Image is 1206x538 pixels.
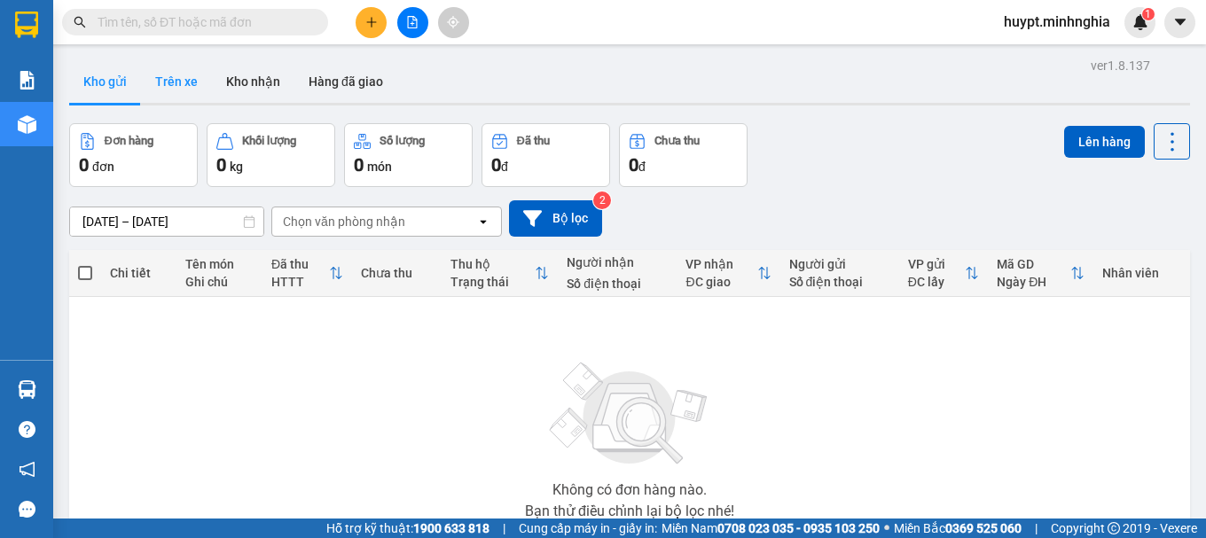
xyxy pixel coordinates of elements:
img: svg+xml;base64,PHN2ZyBjbGFzcz0ibGlzdC1wbHVnX19zdmciIHhtbG5zPSJodHRwOi8vd3d3LnczLm9yZy8yMDAwL3N2Zy... [541,352,718,476]
strong: 0708 023 035 - 0935 103 250 [717,521,880,535]
span: Miền Bắc [894,519,1022,538]
span: Hỗ trợ kỹ thuật: [326,519,489,538]
div: VP gửi [908,257,966,271]
div: Chưa thu [654,135,700,147]
button: Kho gửi [69,60,141,103]
input: Select a date range. [70,207,263,236]
div: Tên món [185,257,254,271]
img: icon-new-feature [1132,14,1148,30]
div: ver 1.8.137 [1091,56,1150,75]
div: Số điện thoại [789,275,890,289]
div: HTTT [271,275,329,289]
img: warehouse-icon [18,380,36,399]
div: Khối lượng [242,135,296,147]
span: kg [230,160,243,174]
span: 1 [1145,8,1151,20]
span: 0 [491,154,501,175]
th: Toggle SortBy [899,250,989,297]
input: Tìm tên, số ĐT hoặc mã đơn [98,12,307,32]
div: Chi tiết [110,266,168,280]
div: Ngày ĐH [997,275,1070,289]
div: Số lượng [380,135,425,147]
span: | [503,519,505,538]
span: question-circle [19,421,35,438]
div: Bạn thử điều chỉnh lại bộ lọc nhé! [525,504,734,519]
span: ⚪️ [884,525,889,532]
sup: 2 [593,191,611,209]
div: Mã GD [997,257,1070,271]
span: aim [447,16,459,28]
span: đ [501,160,508,174]
span: | [1035,519,1038,538]
button: Đơn hàng0đơn [69,123,198,187]
div: Ghi chú [185,275,254,289]
div: Chưa thu [361,266,433,280]
svg: open [476,214,490,229]
span: copyright [1108,522,1120,534]
div: Số điện thoại [567,277,668,291]
strong: 1900 633 818 [413,521,489,535]
button: Lên hàng [1064,126,1145,158]
span: 0 [629,154,638,175]
img: logo-vxr [15,12,38,38]
span: caret-down [1172,14,1188,30]
div: Không có đơn hàng nào. [552,483,707,497]
button: plus [356,7,387,38]
span: message [19,501,35,518]
div: Thu hộ [450,257,536,271]
button: Số lượng0món [344,123,473,187]
button: aim [438,7,469,38]
th: Toggle SortBy [262,250,352,297]
button: Hàng đã giao [294,60,397,103]
button: Khối lượng0kg [207,123,335,187]
span: Cung cấp máy in - giấy in: [519,519,657,538]
th: Toggle SortBy [442,250,559,297]
span: đơn [92,160,114,174]
div: Đã thu [517,135,550,147]
th: Toggle SortBy [677,250,779,297]
img: solution-icon [18,71,36,90]
div: ĐC lấy [908,275,966,289]
button: Đã thu0đ [482,123,610,187]
div: Trạng thái [450,275,536,289]
span: huypt.minhnghia [990,11,1124,33]
span: 0 [216,154,226,175]
button: Trên xe [141,60,212,103]
div: VP nhận [685,257,756,271]
th: Toggle SortBy [988,250,1093,297]
button: Kho nhận [212,60,294,103]
span: search [74,16,86,28]
div: Nhân viên [1102,266,1181,280]
span: plus [365,16,378,28]
div: ĐC giao [685,275,756,289]
img: warehouse-icon [18,115,36,134]
span: 0 [79,154,89,175]
button: Chưa thu0đ [619,123,748,187]
span: file-add [406,16,419,28]
span: 0 [354,154,364,175]
button: file-add [397,7,428,38]
div: Người nhận [567,255,668,269]
div: Chọn văn phòng nhận [283,213,405,230]
div: Người gửi [789,257,890,271]
span: notification [19,461,35,478]
span: Miền Nam [662,519,880,538]
div: Đơn hàng [105,135,153,147]
sup: 1 [1142,8,1155,20]
span: đ [638,160,646,174]
button: Bộ lọc [509,200,602,237]
strong: 0369 525 060 [945,521,1022,535]
div: Đã thu [271,257,329,271]
span: món [367,160,392,174]
button: caret-down [1164,7,1195,38]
